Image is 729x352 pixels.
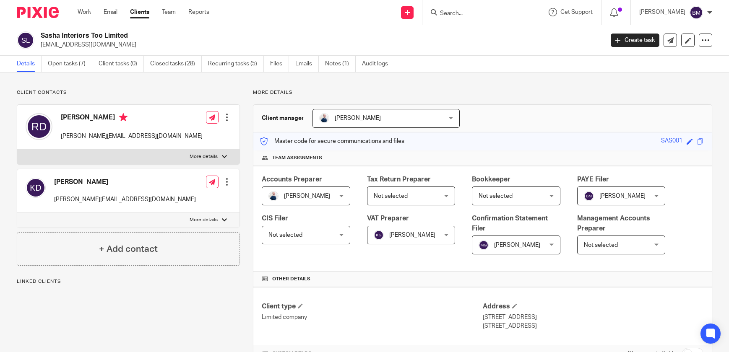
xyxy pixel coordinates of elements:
span: [PERSON_NAME] [599,193,646,199]
img: svg%3E [17,31,34,49]
img: svg%3E [584,191,594,201]
div: SAS001 [661,137,682,146]
p: Limited company [262,313,482,321]
a: Files [270,56,289,72]
span: [PERSON_NAME] [494,242,540,248]
img: MC_T&CO-3.jpg [319,113,329,123]
p: [STREET_ADDRESS] [483,322,703,330]
a: Closed tasks (28) [150,56,202,72]
img: svg%3E [690,6,703,19]
h4: Client type [262,302,482,311]
span: [PERSON_NAME] [335,115,381,121]
p: More details [190,153,218,160]
a: Create task [611,34,659,47]
span: Not selected [374,193,408,199]
a: Work [78,8,91,16]
img: svg%3E [479,240,489,250]
input: Search [439,10,515,18]
a: Email [104,8,117,16]
p: More details [190,217,218,223]
span: Not selected [479,193,513,199]
p: [PERSON_NAME][EMAIL_ADDRESS][DOMAIN_NAME] [61,132,203,140]
p: Master code for secure communications and files [260,137,404,145]
p: Client contacts [17,89,240,96]
a: Details [17,56,42,72]
a: Notes (1) [325,56,356,72]
p: [PERSON_NAME][EMAIL_ADDRESS][DOMAIN_NAME] [54,195,196,204]
span: Other details [272,276,310,282]
a: Team [162,8,176,16]
a: Client tasks (0) [99,56,144,72]
p: More details [253,89,712,96]
p: Linked clients [17,278,240,285]
h2: Sasha Interiors Too Limited [41,31,487,40]
span: Accounts Preparer [262,176,322,183]
span: Team assignments [272,155,322,161]
span: Bookkeeper [472,176,510,183]
a: Emails [295,56,319,72]
span: PAYE Filer [577,176,609,183]
a: Audit logs [362,56,394,72]
img: MC_T&CO-3.jpg [268,191,279,201]
img: svg%3E [26,178,46,198]
img: svg%3E [374,230,384,240]
h4: + Add contact [99,243,158,256]
p: [STREET_ADDRESS] [483,313,703,321]
span: Get Support [560,9,593,15]
a: Clients [130,8,149,16]
img: svg%3E [26,113,52,140]
span: [PERSON_NAME] [284,193,330,199]
span: CIS Filer [262,215,288,222]
h4: [PERSON_NAME] [54,178,196,186]
span: [PERSON_NAME] [389,232,435,238]
img: Pixie [17,7,59,18]
h4: [PERSON_NAME] [61,113,203,124]
a: Open tasks (7) [48,56,92,72]
span: Confirmation Statement Filer [472,215,548,231]
a: Reports [188,8,209,16]
span: VAT Preparer [367,215,409,222]
p: [EMAIL_ADDRESS][DOMAIN_NAME] [41,41,598,49]
span: Management Accounts Preparer [577,215,650,231]
h3: Client manager [262,114,304,122]
span: Not selected [584,242,618,248]
a: Recurring tasks (5) [208,56,264,72]
h4: Address [483,302,703,311]
span: Tax Return Preparer [367,176,431,183]
p: [PERSON_NAME] [639,8,685,16]
span: Not selected [268,232,302,238]
i: Primary [119,113,128,122]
